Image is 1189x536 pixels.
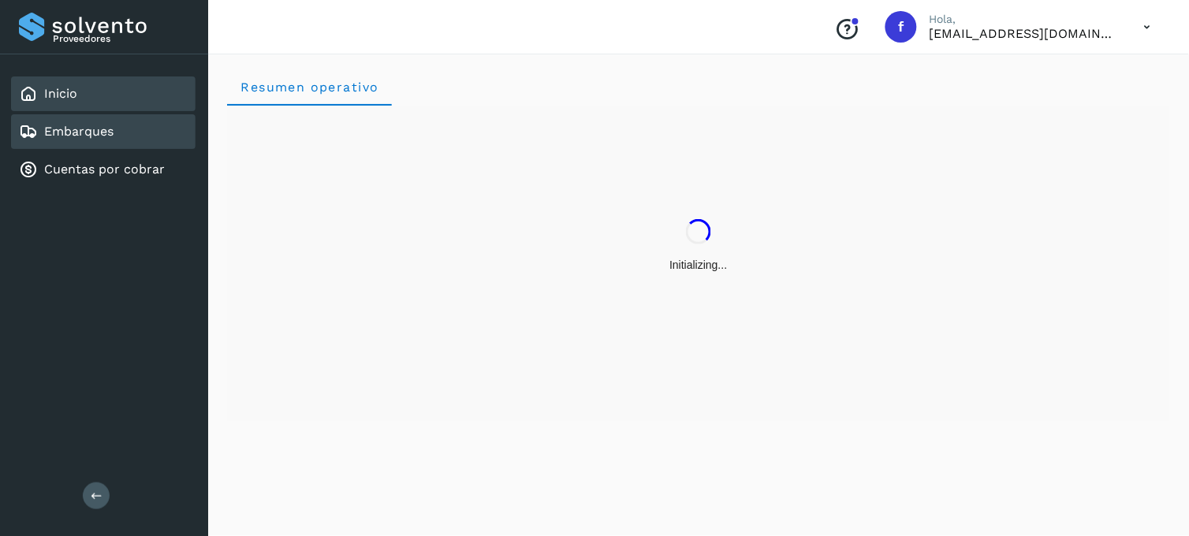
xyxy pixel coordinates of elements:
p: Proveedores [53,33,189,44]
p: facturacion@protransport.com.mx [930,26,1119,41]
a: Cuentas por cobrar [44,162,165,177]
span: Resumen operativo [240,80,379,95]
div: Cuentas por cobrar [11,152,196,187]
div: Embarques [11,114,196,149]
div: Inicio [11,76,196,111]
a: Embarques [44,124,114,139]
p: Hola, [930,13,1119,26]
a: Inicio [44,86,77,101]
